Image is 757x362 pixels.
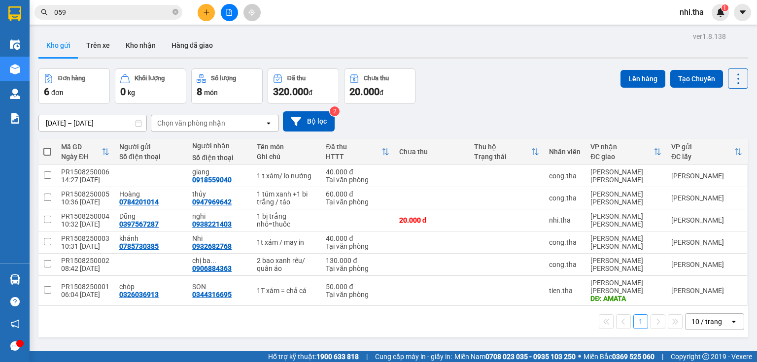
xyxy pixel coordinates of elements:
[192,154,247,162] div: Số điện thoại
[283,111,335,132] button: Bộ lọc
[326,264,389,272] div: Tại văn phòng
[192,168,247,176] div: giang
[590,234,661,250] div: [PERSON_NAME] [PERSON_NAME]
[61,220,109,228] div: 10:32 [DATE]
[164,33,221,57] button: Hàng đã giao
[61,153,102,161] div: Ngày ĐH
[330,106,340,116] sup: 2
[366,351,368,362] span: |
[671,287,742,295] div: [PERSON_NAME]
[172,8,178,17] span: close-circle
[590,279,661,295] div: [PERSON_NAME] [PERSON_NAME]
[257,190,316,206] div: 1 túm xanh +1 bi trắng / táo
[469,139,544,165] th: Toggle SortBy
[454,351,576,362] span: Miền Nam
[221,4,238,21] button: file-add
[41,9,48,16] span: search
[119,283,182,291] div: chóp
[316,353,359,361] strong: 1900 633 818
[197,86,202,98] span: 8
[379,89,383,97] span: đ
[671,194,742,202] div: [PERSON_NAME]
[273,86,309,98] span: 320.000
[309,89,312,97] span: đ
[549,261,581,268] div: cong.tha
[61,190,109,198] div: PR1508250005
[326,198,389,206] div: Tại văn phòng
[287,75,306,82] div: Đã thu
[192,142,247,150] div: Người nhận
[10,319,20,329] span: notification
[590,153,654,161] div: ĐC giao
[672,6,712,18] span: nhi.tha
[257,287,316,295] div: 1T xám = chả cá
[633,314,648,329] button: 1
[671,153,734,161] div: ĐC lấy
[326,168,389,176] div: 40.000 đ
[119,220,159,228] div: 0397567287
[474,143,531,151] div: Thu hộ
[691,317,722,327] div: 10 / trang
[399,148,464,156] div: Chưa thu
[326,176,389,184] div: Tại văn phòng
[61,234,109,242] div: PR1508250003
[590,257,661,272] div: [PERSON_NAME] [PERSON_NAME]
[620,70,665,88] button: Lên hàng
[326,283,389,291] div: 50.000 đ
[485,353,576,361] strong: 0708 023 035 - 0935 103 250
[10,341,20,351] span: message
[192,257,247,264] div: chị ba 0933133476
[671,238,742,246] div: [PERSON_NAME]
[61,291,109,298] div: 06:04 [DATE]
[192,190,247,198] div: thủy
[344,68,415,104] button: Chưa thu20.000đ
[326,291,389,298] div: Tại văn phòng
[191,68,263,104] button: Số lượng8món
[115,68,186,104] button: Khối lượng0kg
[128,89,135,97] span: kg
[734,4,751,21] button: caret-down
[585,139,666,165] th: Toggle SortBy
[549,216,581,224] div: nhi.tha
[61,257,109,264] div: PR1508250002
[243,4,261,21] button: aim
[10,89,20,99] img: warehouse-icon
[61,198,109,206] div: 10:36 [DATE]
[119,190,182,198] div: Hoàng
[135,75,165,82] div: Khối lượng
[119,234,182,242] div: khánh
[670,70,723,88] button: Tạo Chuyến
[257,153,316,161] div: Ghi chú
[364,75,389,82] div: Chưa thu
[730,318,738,326] svg: open
[226,9,233,16] span: file-add
[192,234,247,242] div: Nhi
[549,287,581,295] div: tien.tha
[590,190,661,206] div: [PERSON_NAME] [PERSON_NAME]
[578,355,581,359] span: ⚪️
[584,351,654,362] span: Miền Bắc
[78,33,118,57] button: Trên xe
[192,212,247,220] div: nghi
[326,153,381,161] div: HTTT
[8,6,21,21] img: logo-vxr
[671,261,742,268] div: [PERSON_NAME]
[257,238,316,246] div: 1t xám / may in
[662,351,663,362] span: |
[119,291,159,298] div: 0326036913
[61,283,109,291] div: PR1508250001
[192,198,232,206] div: 0947969642
[58,75,85,82] div: Đơn hàng
[671,172,742,180] div: [PERSON_NAME]
[321,139,394,165] th: Toggle SortBy
[326,143,381,151] div: Đã thu
[61,143,102,151] div: Mã GD
[192,242,232,250] div: 0932682768
[51,89,64,97] span: đơn
[118,33,164,57] button: Kho nhận
[326,190,389,198] div: 60.000 đ
[257,212,316,228] div: 1 bị trắng nhỏ=thuốc
[10,39,20,50] img: warehouse-icon
[192,220,232,228] div: 0938221403
[172,9,178,15] span: close-circle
